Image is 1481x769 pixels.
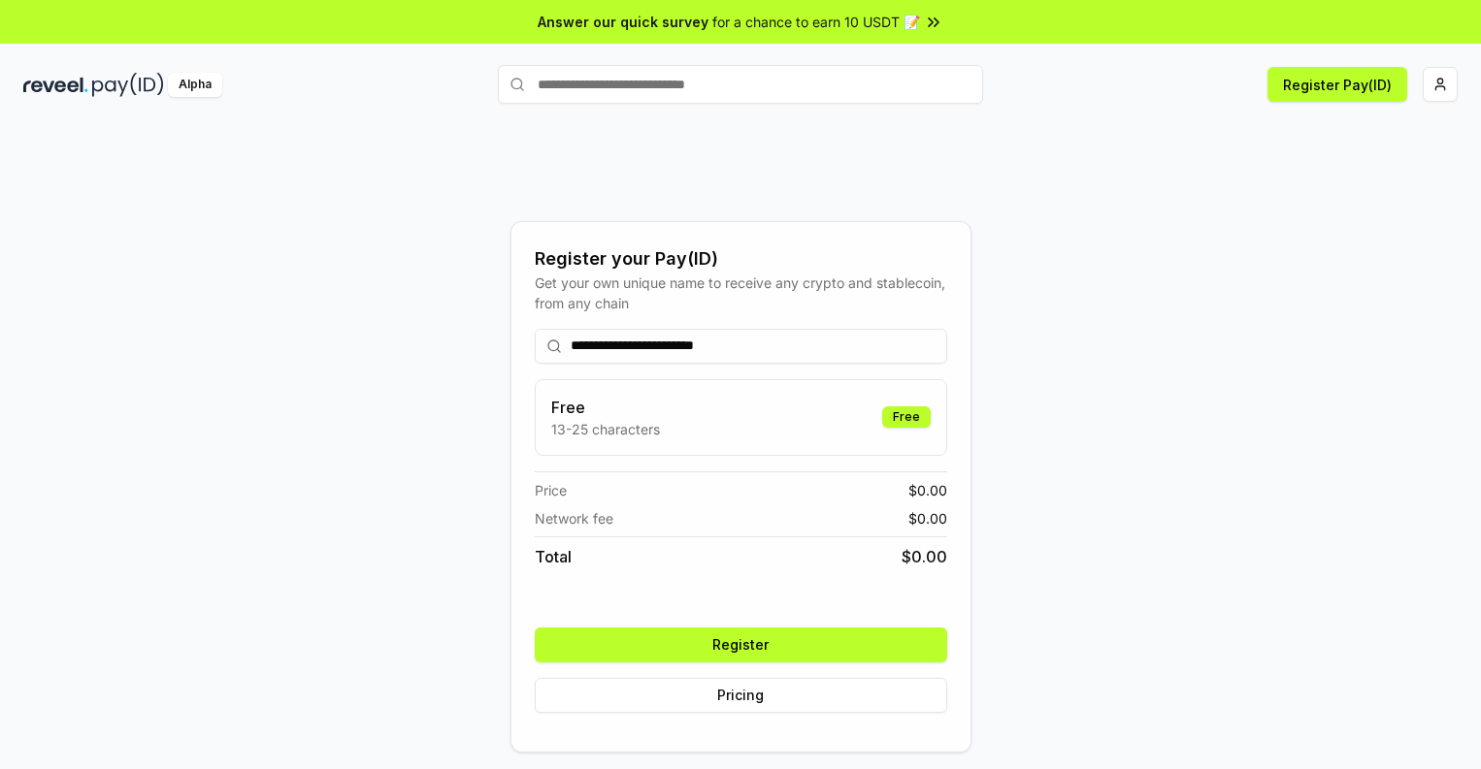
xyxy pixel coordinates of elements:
[535,545,572,568] span: Total
[882,406,931,428] div: Free
[535,678,947,713] button: Pricing
[538,12,708,32] span: Answer our quick survey
[551,396,660,419] h3: Free
[535,627,947,662] button: Register
[908,508,947,529] span: $ 0.00
[908,480,947,500] span: $ 0.00
[535,245,947,272] div: Register your Pay(ID)
[902,545,947,568] span: $ 0.00
[23,73,88,97] img: reveel_dark
[1267,67,1407,102] button: Register Pay(ID)
[535,272,947,313] div: Get your own unique name to receive any crypto and stablecoin, from any chain
[712,12,920,32] span: for a chance to earn 10 USDT 📝
[92,73,164,97] img: pay_id
[535,480,567,500] span: Price
[535,508,613,529] span: Network fee
[168,73,222,97] div: Alpha
[551,419,660,439] p: 13-25 characters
